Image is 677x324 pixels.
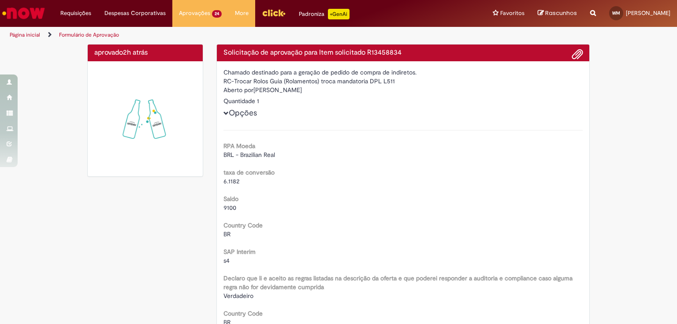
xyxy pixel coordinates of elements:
b: Country Code [223,309,263,317]
span: WM [612,10,620,16]
ul: Trilhas de página [7,27,445,43]
span: Rascunhos [545,9,577,17]
span: 24 [212,10,222,18]
span: 6.1182 [223,177,239,185]
span: Favoritos [500,9,524,18]
div: Padroniza [299,9,350,19]
h4: Solicitação de aprovação para Item solicitado R13458834 [223,49,583,57]
time: 29/08/2025 12:08:31 [123,48,148,57]
p: +GenAi [328,9,350,19]
span: Aprovações [179,9,210,18]
a: Página inicial [10,31,40,38]
span: More [235,9,249,18]
h4: aprovado [94,49,196,57]
span: Verdadeiro [223,292,253,300]
a: Formulário de Aprovação [59,31,119,38]
span: [PERSON_NAME] [626,9,670,17]
b: Declaro que li e aceito as regras listadas na descrição da oferta e que poderei responder a audit... [223,274,573,291]
label: Aberto por [223,86,253,94]
img: ServiceNow [1,4,46,22]
div: [PERSON_NAME] [223,86,583,97]
b: SAP Interim [223,248,256,256]
b: Saldo [223,195,238,203]
a: Rascunhos [538,9,577,18]
span: BRL - Brazilian Real [223,151,275,159]
span: Requisições [60,9,91,18]
span: 9100 [223,204,236,212]
span: s4 [223,257,230,264]
span: BR [223,230,231,238]
img: sucesso_1.gif [94,68,196,170]
span: 2h atrás [123,48,148,57]
b: taxa de conversão [223,168,275,176]
b: RPA Moeda [223,142,255,150]
span: Despesas Corporativas [104,9,166,18]
div: Quantidade 1 [223,97,583,105]
div: RC-Trocar Rolos Guia (Rolamentos) troca mandatoria DPL L511 [223,77,583,86]
img: click_logo_yellow_360x200.png [262,6,286,19]
b: Country Code [223,221,263,229]
div: Chamado destinado para a geração de pedido de compra de indiretos. [223,68,583,77]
